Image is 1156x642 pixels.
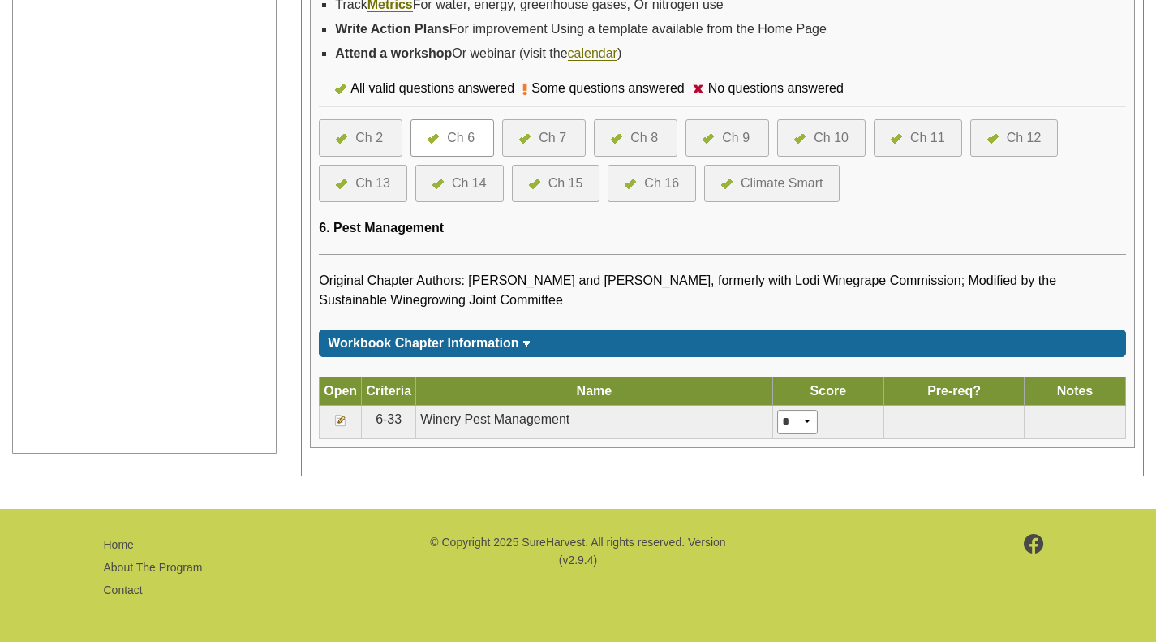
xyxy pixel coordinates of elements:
[335,17,1126,41] li: For improvement Using a template available from the Home Page
[722,128,750,148] div: Ch 9
[910,128,945,148] div: Ch 11
[794,134,806,144] img: icon-all-questions-answered.png
[428,533,728,570] p: © Copyright 2025 SureHarvest. All rights reserved. Version (v2.9.4)
[568,46,617,61] a: calendar
[548,174,583,193] div: Ch 15
[741,174,823,193] div: Climate Smart
[320,377,362,405] th: Open
[452,174,487,193] div: Ch 14
[104,538,134,551] a: Home
[644,174,679,193] div: Ch 16
[814,128,849,148] div: Ch 10
[355,174,390,193] div: Ch 13
[539,128,566,148] div: Ch 7
[432,179,444,189] img: icon-all-questions-answered.png
[336,128,385,148] a: Ch 2
[104,561,203,574] a: About The Program
[611,128,660,148] a: Ch 8
[527,79,693,98] div: Some questions answered
[416,377,772,405] th: Name
[611,134,622,144] img: icon-all-questions-answered.png
[328,336,518,350] span: Workbook Chapter Information
[319,330,1126,357] div: Click for more or less content
[1007,128,1042,148] div: Ch 12
[721,179,733,189] img: icon-all-questions-answered.png
[104,584,143,597] a: Contact
[1024,534,1044,554] img: footer-facebook.png
[522,341,531,347] img: sort_arrow_down.gif
[362,405,416,438] td: 6-33
[428,134,439,144] img: icon-all-questions-answered.png
[884,377,1025,405] th: Pre-req?
[703,134,714,144] img: icon-all-questions-answered.png
[519,134,531,144] img: icon-all-questions-answered.png
[625,179,636,189] img: icon-all-questions-answered.png
[522,83,527,96] img: icon-some-questions-answered.png
[794,128,849,148] a: Ch 10
[355,128,383,148] div: Ch 2
[721,174,823,193] a: Climate Smart
[987,134,999,144] img: icon-all-questions-answered.png
[336,174,390,193] a: Ch 13
[625,174,679,193] a: Ch 16
[346,79,522,98] div: All valid questions answered
[335,22,449,36] strong: Write Action Plans
[335,84,346,94] img: icon-all-questions-answered.png
[336,179,347,189] img: icon-all-questions-answered.png
[319,274,1056,307] span: Original Chapter Authors: [PERSON_NAME] and [PERSON_NAME], formerly with Lodi Winegrape Commissio...
[416,405,772,438] td: Winery Pest Management
[432,174,487,193] a: Ch 14
[362,377,416,405] th: Criteria
[447,128,475,148] div: Ch 6
[630,128,658,148] div: Ch 8
[529,174,583,193] a: Ch 15
[1025,377,1126,405] th: Notes
[519,128,569,148] a: Ch 7
[704,79,852,98] div: No questions answered
[891,134,902,144] img: icon-all-questions-answered.png
[335,46,452,60] strong: Attend a workshop
[987,128,1042,148] a: Ch 12
[529,179,540,189] img: icon-all-questions-answered.png
[335,41,1126,66] li: Or webinar (visit the )
[693,84,704,93] img: icon-no-questions-answered.png
[891,128,945,148] a: Ch 11
[319,221,444,235] span: 6. Pest Management
[703,128,752,148] a: Ch 9
[772,377,883,405] th: Score
[336,134,347,144] img: icon-all-questions-answered.png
